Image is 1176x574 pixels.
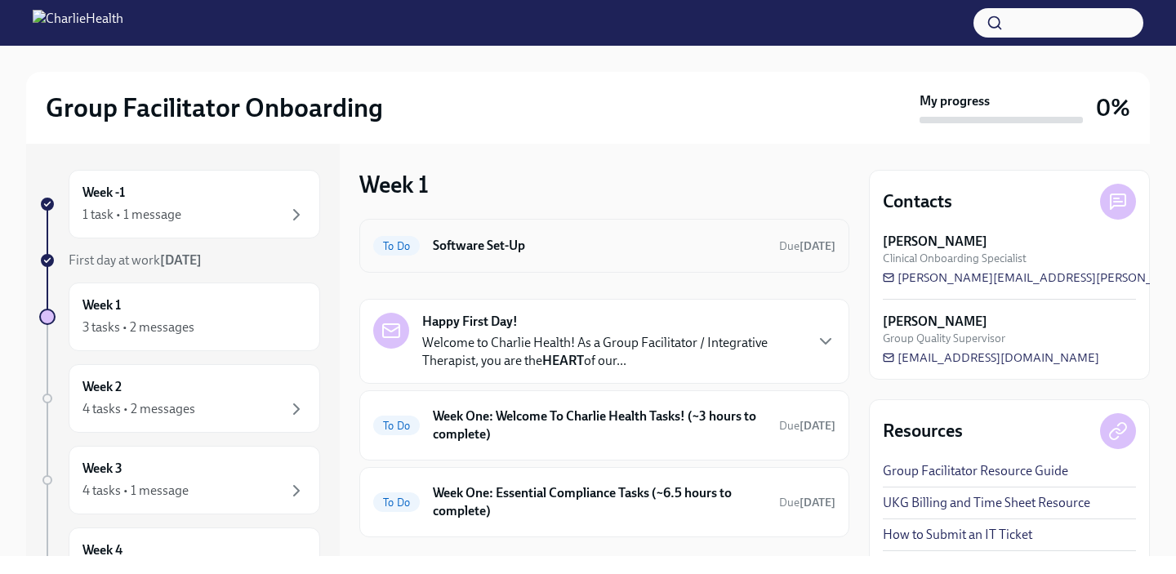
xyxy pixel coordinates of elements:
a: UKG Billing and Time Sheet Resource [883,494,1090,512]
h3: Week 1 [359,170,429,199]
a: Week 34 tasks • 1 message [39,446,320,514]
strong: HEART [542,353,584,368]
h4: Resources [883,419,963,443]
strong: [DATE] [160,252,202,268]
h2: Group Facilitator Onboarding [46,91,383,124]
div: 4 tasks • 2 messages [82,400,195,418]
strong: [PERSON_NAME] [883,313,987,331]
span: First day at work [69,252,202,268]
a: Group Facilitator Resource Guide [883,462,1068,480]
span: To Do [373,420,420,432]
a: To DoSoftware Set-UpDue[DATE] [373,233,835,259]
span: Group Quality Supervisor [883,331,1005,346]
div: 4 tasks • 1 message [82,482,189,500]
span: September 22nd, 2025 10:00 [779,495,835,510]
a: [EMAIL_ADDRESS][DOMAIN_NAME] [883,349,1099,366]
span: Due [779,496,835,509]
h6: Week 4 [82,541,122,559]
span: September 22nd, 2025 10:00 [779,418,835,434]
strong: [PERSON_NAME] [883,233,987,251]
div: 3 tasks • 2 messages [82,318,194,336]
span: To Do [373,496,420,509]
span: Due [779,239,835,253]
strong: [DATE] [800,419,835,433]
h6: Week 2 [82,378,122,396]
img: CharlieHealth [33,10,123,36]
h4: Contacts [883,189,952,214]
h3: 0% [1096,93,1130,122]
h6: Week -1 [82,184,125,202]
p: Welcome to Charlie Health! As a Group Facilitator / Integrative Therapist, you are the of our... [422,334,803,370]
a: First day at work[DATE] [39,251,320,269]
h6: Week One: Essential Compliance Tasks (~6.5 hours to complete) [433,484,766,520]
h6: Week 1 [82,296,121,314]
a: To DoWeek One: Essential Compliance Tasks (~6.5 hours to complete)Due[DATE] [373,481,835,523]
span: September 16th, 2025 10:00 [779,238,835,254]
div: 1 task • 1 message [82,206,181,224]
h6: Software Set-Up [433,237,766,255]
h6: Week 3 [82,460,122,478]
strong: [DATE] [800,496,835,509]
strong: [DATE] [800,239,835,253]
a: How to Submit an IT Ticket [883,526,1032,544]
span: To Do [373,240,420,252]
span: Clinical Onboarding Specialist [883,251,1027,266]
a: Week -11 task • 1 message [39,170,320,238]
strong: My progress [920,92,990,110]
span: Due [779,419,835,433]
a: Week 24 tasks • 2 messages [39,364,320,433]
a: Week 13 tasks • 2 messages [39,283,320,351]
h6: Week One: Welcome To Charlie Health Tasks! (~3 hours to complete) [433,407,766,443]
a: To DoWeek One: Welcome To Charlie Health Tasks! (~3 hours to complete)Due[DATE] [373,404,835,447]
strong: Happy First Day! [422,313,518,331]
